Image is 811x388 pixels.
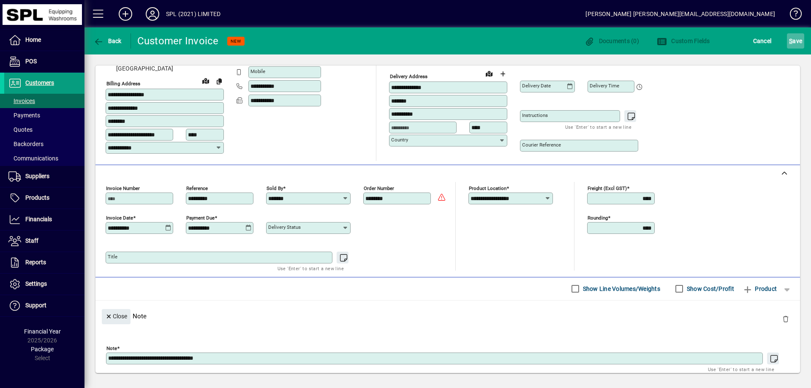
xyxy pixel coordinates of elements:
span: Financials [25,216,52,222]
app-page-header-button: Delete [776,315,796,323]
a: Products [4,187,84,209]
a: Staff [4,231,84,252]
span: Customers [25,79,54,86]
label: Show Line Volumes/Weights [581,285,660,293]
span: Package [31,346,54,353]
span: Suppliers [25,173,49,179]
div: [PERSON_NAME] [PERSON_NAME][EMAIL_ADDRESS][DOMAIN_NAME] [585,7,775,21]
span: Products [25,194,49,201]
mat-label: Title [108,254,117,260]
mat-hint: Use 'Enter' to start a new line [278,263,344,273]
a: Reports [4,252,84,273]
span: Back [93,38,122,44]
mat-label: Sold by [267,185,283,191]
button: Documents (0) [582,33,641,49]
a: Home [4,30,84,51]
a: Communications [4,151,84,166]
span: Invoices [8,98,35,104]
mat-label: Invoice date [106,214,133,220]
mat-label: Courier Reference [522,142,561,148]
span: Custom Fields [657,38,710,44]
span: Communications [8,155,58,162]
a: POS [4,51,84,72]
button: Custom Fields [655,33,712,49]
mat-label: Country [391,137,408,143]
mat-label: Order number [364,185,394,191]
mat-label: Payment due [186,214,215,220]
a: View on map [482,67,496,80]
span: Documents (0) [584,38,639,44]
span: Product [743,282,777,296]
span: S [789,38,792,44]
a: Support [4,295,84,316]
mat-label: Mobile [250,68,265,74]
button: Product [738,281,781,296]
button: Back [91,33,124,49]
span: POS [25,58,37,65]
a: Settings [4,274,84,295]
a: Payments [4,108,84,122]
button: Profile [139,6,166,22]
span: ave [789,34,802,48]
mat-label: Reference [186,185,208,191]
div: Note [95,301,800,331]
a: View on map [199,74,212,87]
a: Knowledge Base [784,2,800,29]
span: NEW [231,38,241,44]
mat-label: Freight (excl GST) [588,185,627,191]
button: Save [787,33,804,49]
mat-label: Product location [469,185,506,191]
button: Delete [776,309,796,329]
button: Choose address [496,67,509,81]
span: Support [25,302,46,309]
label: Show Cost/Profit [685,285,734,293]
app-page-header-button: Close [100,312,133,320]
span: Backorders [8,141,44,147]
a: Financials [4,209,84,230]
span: Payments [8,112,40,119]
mat-label: Invoice number [106,185,140,191]
mat-label: Delivery time [590,83,619,89]
span: Close [105,309,127,323]
span: Cancel [753,34,772,48]
button: Cancel [751,33,774,49]
mat-label: Note [106,345,117,351]
mat-label: Instructions [522,112,548,118]
a: Invoices [4,94,84,108]
button: Copy to Delivery address [212,74,226,88]
div: SPL (2021) LIMITED [166,7,220,21]
button: Add [112,6,139,22]
a: Backorders [4,137,84,151]
a: Quotes [4,122,84,137]
mat-hint: Use 'Enter' to start a new line [565,122,631,132]
span: Home [25,36,41,43]
span: Reports [25,259,46,266]
button: Close [102,309,131,324]
mat-label: Delivery status [268,224,301,230]
span: Quotes [8,126,33,133]
a: Suppliers [4,166,84,187]
span: Financial Year [24,328,61,335]
mat-label: Delivery date [522,83,551,89]
span: Settings [25,280,47,287]
span: Staff [25,237,38,244]
app-page-header-button: Back [84,33,131,49]
div: Customer Invoice [137,34,219,48]
mat-hint: Use 'Enter' to start a new line [708,364,774,374]
mat-label: Rounding [588,214,608,220]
